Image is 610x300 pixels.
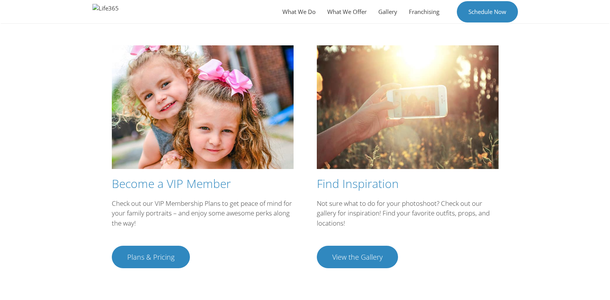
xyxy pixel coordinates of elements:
[112,177,294,191] h3: Become a VIP Member
[317,198,499,228] p: Not sure what to do for your photoshoot? Check out our gallery for inspiration! Find your favorit...
[317,246,398,268] a: View the Gallery
[127,253,174,260] span: Plans & Pricing
[112,246,190,268] a: Plans & Pricing
[457,1,518,22] a: Schedule Now
[332,253,383,260] span: View the Gallery
[112,198,294,228] p: Check out our VIP Membership Plans to get peace of mind for your family portraits – and enjoy som...
[112,45,294,169] img: Curly-haired sisters in matching bows play
[317,45,499,169] img: Hand holding out iphone for selfie in the sunshine
[317,177,499,191] h3: Find Inspiration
